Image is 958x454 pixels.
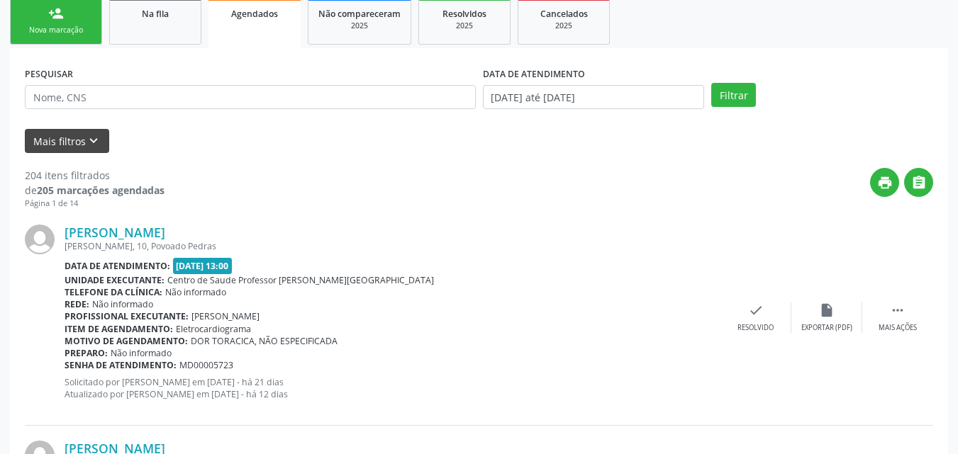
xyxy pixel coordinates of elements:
[65,274,165,286] b: Unidade executante:
[25,183,165,198] div: de
[65,359,177,371] b: Senha de atendimento:
[748,302,764,318] i: check
[179,359,233,371] span: MD00005723
[540,8,588,20] span: Cancelados
[65,260,170,272] b: Data de atendimento:
[711,83,756,107] button: Filtrar
[528,21,599,31] div: 2025
[142,8,169,20] span: Na fila
[25,63,73,85] label: PESQUISAR
[483,63,585,85] label: DATA DE ATENDIMENTO
[48,6,64,21] div: person_add
[318,8,401,20] span: Não compareceram
[65,240,720,252] div: [PERSON_NAME], 10, Povoado Pedras
[167,274,434,286] span: Centro de Saude Professor [PERSON_NAME][GEOGRAPHIC_DATA]
[890,302,906,318] i: 
[65,298,89,310] b: Rede:
[65,335,188,347] b: Motivo de agendamento:
[173,258,233,274] span: [DATE] 13:00
[429,21,500,31] div: 2025
[877,175,893,191] i: print
[191,310,260,322] span: [PERSON_NAME]
[65,225,165,240] a: [PERSON_NAME]
[25,198,165,210] div: Página 1 de 14
[37,183,165,197] strong: 205 marcações agendadas
[442,8,486,20] span: Resolvidos
[65,347,108,359] b: Preparo:
[25,168,165,183] div: 204 itens filtrados
[870,168,899,197] button: print
[911,175,927,191] i: 
[318,21,401,31] div: 2025
[65,286,162,298] b: Telefone da clínica:
[483,85,705,109] input: Selecione um intervalo
[191,335,338,347] span: DOR TORACICA, NÃO ESPECIFICADA
[231,8,278,20] span: Agendados
[25,85,476,109] input: Nome, CNS
[801,323,852,333] div: Exportar (PDF)
[25,129,109,154] button: Mais filtroskeyboard_arrow_down
[25,225,55,254] img: img
[65,323,173,335] b: Item de agendamento:
[65,310,189,322] b: Profissional executante:
[165,286,226,298] span: Não informado
[111,347,172,359] span: Não informado
[92,298,153,310] span: Não informado
[879,323,917,333] div: Mais ações
[86,133,101,149] i: keyboard_arrow_down
[737,323,774,333] div: Resolvido
[65,376,720,400] p: Solicitado por [PERSON_NAME] em [DATE] - há 21 dias Atualizado por [PERSON_NAME] em [DATE] - há 1...
[21,25,91,35] div: Nova marcação
[819,302,835,318] i: insert_drive_file
[176,323,251,335] span: Eletrocardiograma
[904,168,933,197] button: 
